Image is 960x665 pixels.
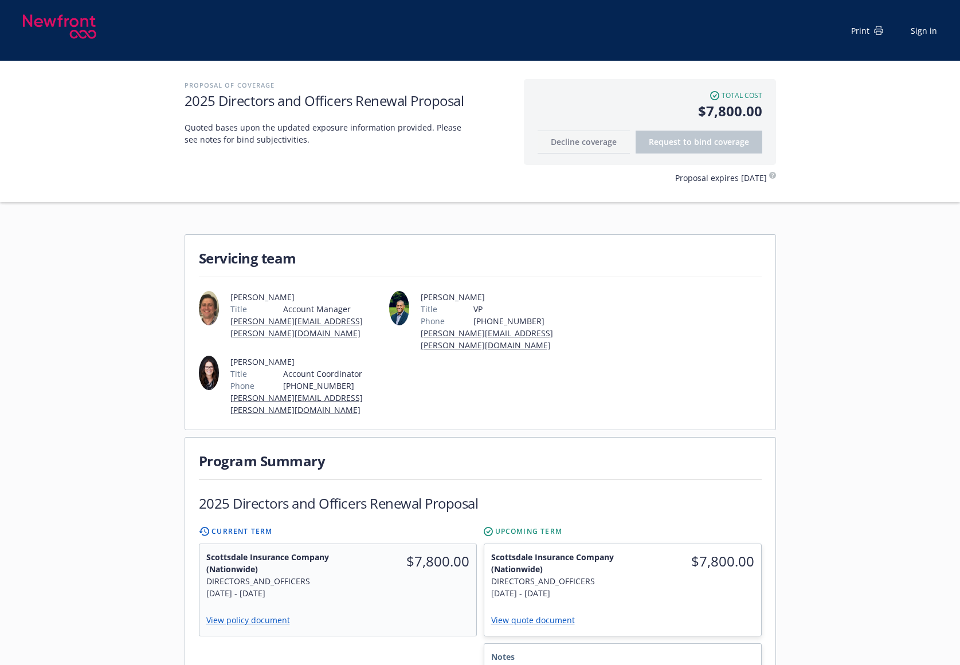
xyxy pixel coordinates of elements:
[199,291,219,325] img: employee photo
[538,131,630,154] button: Decline coverage
[491,551,616,575] span: Scottsdale Insurance Company (Nationwide)
[389,291,409,325] img: employee photo
[230,368,247,380] span: Title
[199,494,479,513] h1: 2025 Directors and Officers Renewal Proposal
[283,303,385,315] span: Account Manager
[629,551,754,572] span: $7,800.00
[649,136,749,147] span: Request to bind
[714,136,749,147] span: coverage
[495,526,563,537] span: Upcoming Term
[206,575,331,587] div: DIRECTORS_AND_OFFICERS
[230,356,385,368] span: [PERSON_NAME]
[199,356,219,390] img: employee photo
[491,587,616,599] div: [DATE] - [DATE]
[421,303,437,315] span: Title
[636,131,762,154] button: Request to bindcoverage
[675,172,767,184] span: Proposal expires [DATE]
[230,291,385,303] span: [PERSON_NAME]
[230,303,247,315] span: Title
[230,392,363,415] a: [PERSON_NAME][EMAIL_ADDRESS][PERSON_NAME][DOMAIN_NAME]
[206,615,299,625] a: View policy document
[491,651,754,663] span: Notes
[421,328,553,351] a: [PERSON_NAME][EMAIL_ADDRESS][PERSON_NAME][DOMAIN_NAME]
[283,368,385,380] span: Account Coordinator
[491,575,616,587] div: DIRECTORS_AND_OFFICERS
[185,91,512,110] h1: 2025 Directors and Officers Renewal Proposal
[283,380,385,392] span: [PHONE_NUMBER]
[206,587,331,599] div: [DATE] - [DATE]
[206,551,331,575] span: Scottsdale Insurance Company (Nationwide)
[230,380,254,392] span: Phone
[538,101,762,121] span: $7,800.00
[344,551,469,572] span: $7,800.00
[473,303,575,315] span: VP
[185,121,471,145] span: Quoted bases upon the updated exposure information provided. Please see notes for bind subjectivi...
[551,136,617,147] span: Decline coverage
[911,25,937,37] a: Sign in
[421,291,575,303] span: [PERSON_NAME]
[199,451,762,470] h1: Program Summary
[185,79,512,91] h2: Proposal of coverage
[491,615,584,625] a: View quote document
[230,316,363,339] a: [PERSON_NAME][EMAIL_ADDRESS][PERSON_NAME][DOMAIN_NAME]
[211,526,272,537] span: Current Term
[851,25,883,37] div: Print
[421,315,445,327] span: Phone
[199,249,762,267] h1: Servicing team
[722,90,762,101] span: Total cost
[473,315,575,327] span: [PHONE_NUMBER]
